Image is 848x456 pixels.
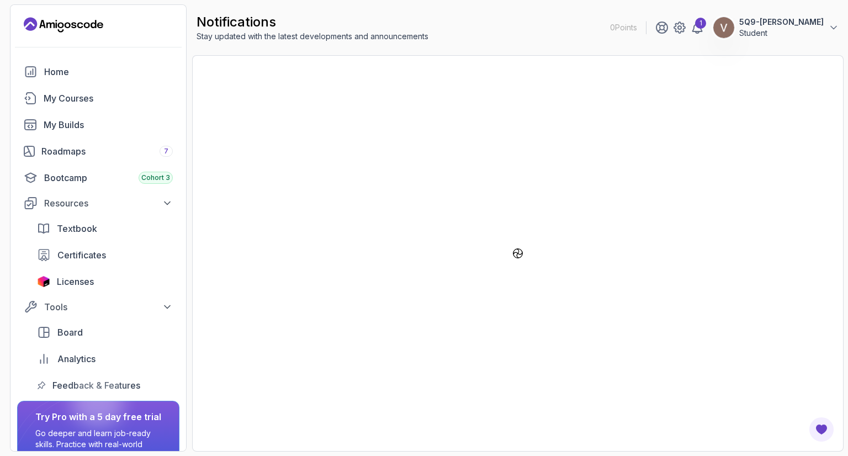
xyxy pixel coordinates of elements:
p: 5Q9-[PERSON_NAME] [739,17,824,28]
p: Stay updated with the latest developments and announcements [197,31,428,42]
p: 0 Points [610,22,637,33]
a: analytics [30,348,179,370]
iframe: chat widget [802,412,837,445]
span: Textbook [57,222,97,235]
a: bootcamp [17,167,179,189]
a: licenses [30,271,179,293]
img: jetbrains icon [37,276,50,287]
h2: notifications [197,13,428,31]
p: Student [739,28,824,39]
div: Home [44,65,173,78]
div: 1 [695,18,706,29]
a: textbook [30,218,179,240]
span: 7 [164,147,168,156]
span: Analytics [57,352,96,365]
button: Resources [17,193,179,213]
iframe: chat widget [638,177,837,406]
a: home [17,61,179,83]
div: Resources [44,197,173,210]
span: Cohort 3 [141,173,170,182]
button: user profile image5Q9-[PERSON_NAME]Student [713,17,839,39]
button: Tools [17,297,179,317]
span: Certificates [57,248,106,262]
span: Feedback & Features [52,379,140,392]
a: certificates [30,244,179,266]
a: courses [17,87,179,109]
span: Licenses [57,275,94,288]
div: My Courses [44,92,173,105]
a: Landing page [24,16,103,34]
a: feedback [30,374,179,396]
div: Tools [44,300,173,314]
div: Bootcamp [44,171,173,184]
div: My Builds [44,118,173,131]
a: 1 [691,21,704,34]
a: roadmaps [17,140,179,162]
img: user profile image [713,17,734,38]
span: Board [57,326,83,339]
div: Roadmaps [41,145,173,158]
a: board [30,321,179,343]
a: builds [17,114,179,136]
